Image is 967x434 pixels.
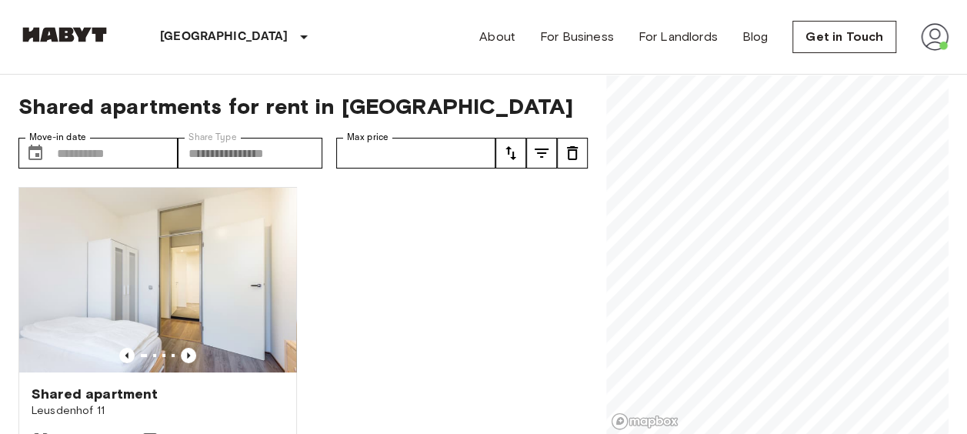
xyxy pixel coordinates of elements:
img: Habyt [18,27,111,42]
label: Share Type [188,131,237,144]
a: For Landlords [639,28,718,46]
span: Leusdenhof 11 [32,403,284,419]
span: Shared apartment [32,385,158,403]
img: avatar [921,23,949,51]
button: Previous image [181,348,196,363]
button: tune [526,138,557,169]
button: tune [557,138,588,169]
a: About [479,28,515,46]
label: Move-in date [29,131,86,144]
a: Blog [742,28,769,46]
button: Previous image [119,348,135,363]
button: tune [495,138,526,169]
label: Max price [347,131,388,144]
img: Marketing picture of unit NL-05-015-02M [19,188,296,372]
p: [GEOGRAPHIC_DATA] [160,28,288,46]
span: Shared apartments for rent in [GEOGRAPHIC_DATA] [18,93,588,119]
a: Get in Touch [792,21,896,53]
a: Mapbox logo [611,412,679,430]
a: For Business [540,28,614,46]
button: Choose date [20,138,51,169]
